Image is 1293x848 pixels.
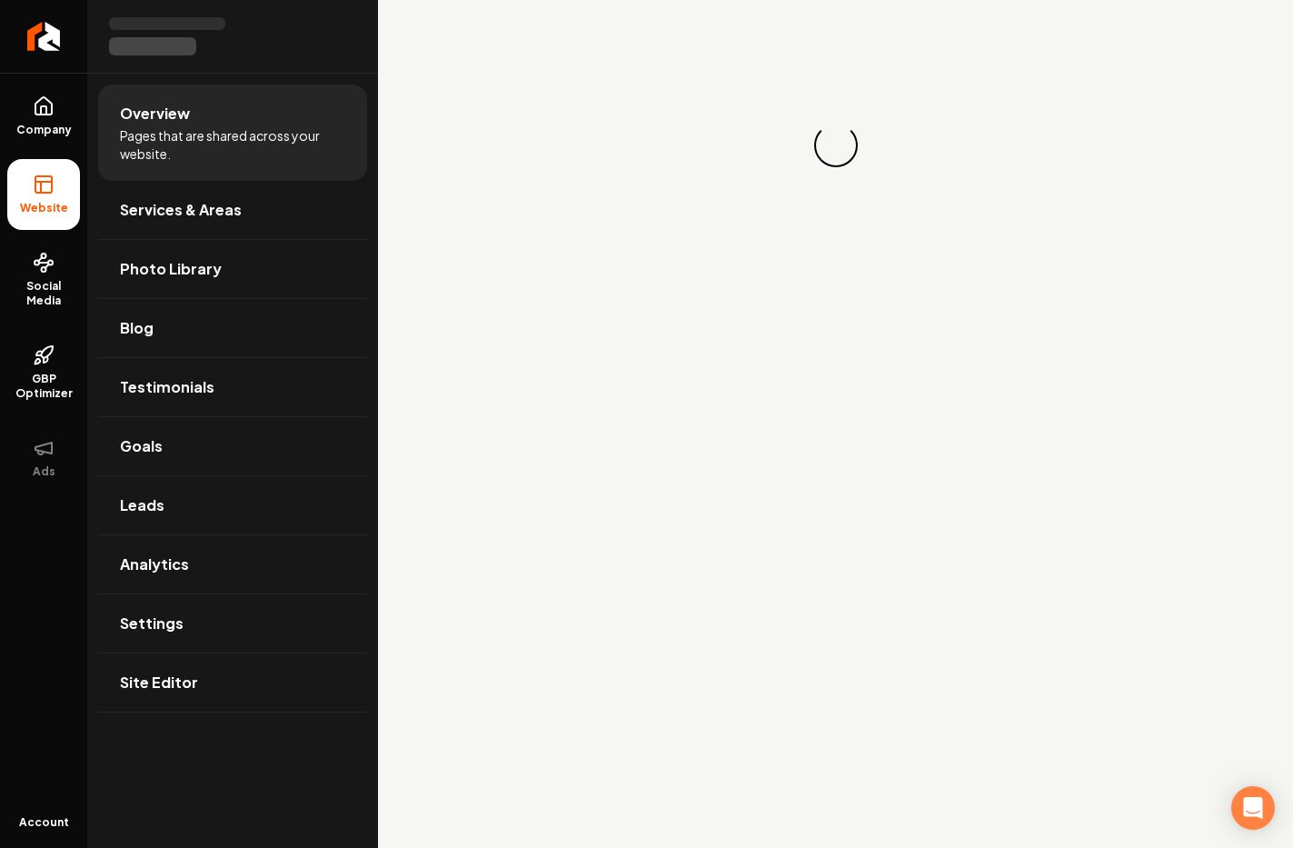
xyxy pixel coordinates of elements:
span: Analytics [120,554,189,575]
span: Testimonials [120,376,214,398]
span: Site Editor [120,672,198,693]
span: Photo Library [120,258,222,280]
span: Company [9,123,79,137]
a: Company [7,81,80,152]
span: Social Media [7,279,80,308]
span: Leads [120,494,164,516]
a: Leads [98,476,367,534]
a: Services & Areas [98,181,367,239]
a: Social Media [7,237,80,323]
a: Blog [98,299,367,357]
div: Loading [810,120,861,172]
img: Rebolt Logo [27,22,61,51]
span: Overview [120,103,190,125]
span: Ads [25,464,63,479]
a: Goals [98,417,367,475]
span: Goals [120,435,163,457]
span: Website [13,201,75,215]
div: Open Intercom Messenger [1231,786,1275,830]
a: Testimonials [98,358,367,416]
a: Photo Library [98,240,367,298]
span: GBP Optimizer [7,372,80,401]
span: Services & Areas [120,199,242,221]
a: GBP Optimizer [7,330,80,415]
a: Site Editor [98,653,367,712]
span: Blog [120,317,154,339]
span: Account [19,815,69,830]
a: Settings [98,594,367,653]
a: Analytics [98,535,367,594]
span: Pages that are shared across your website. [120,126,345,163]
span: Settings [120,613,184,634]
button: Ads [7,423,80,494]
